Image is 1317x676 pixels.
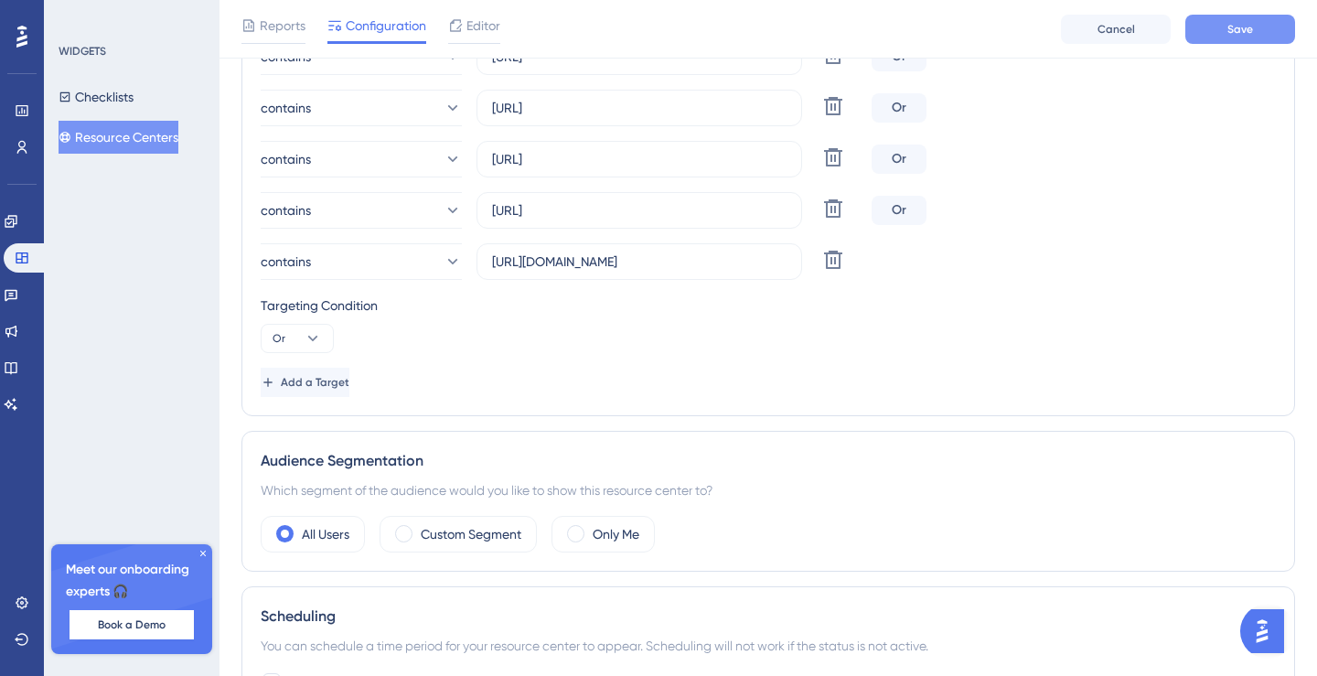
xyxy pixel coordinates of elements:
[260,15,305,37] span: Reports
[261,635,1276,657] div: You can schedule a time period for your resource center to appear. Scheduling will not work if th...
[261,199,311,221] span: contains
[59,80,134,113] button: Checklists
[261,148,311,170] span: contains
[1240,604,1295,659] iframe: UserGuiding AI Assistant Launcher
[261,251,311,273] span: contains
[70,610,194,639] button: Book a Demo
[281,375,349,390] span: Add a Target
[872,93,926,123] div: Or
[1227,22,1253,37] span: Save
[1185,15,1295,44] button: Save
[261,141,462,177] button: contains
[1097,22,1135,37] span: Cancel
[1061,15,1171,44] button: Cancel
[59,121,178,154] button: Resource Centers
[492,252,787,272] input: yourwebsite.com/path
[261,479,1276,501] div: Which segment of the audience would you like to show this resource center to?
[273,331,285,346] span: Or
[492,200,787,220] input: yourwebsite.com/path
[492,98,787,118] input: yourwebsite.com/path
[872,145,926,174] div: Or
[66,559,198,603] span: Meet our onboarding experts 🎧
[593,523,639,545] label: Only Me
[466,15,500,37] span: Editor
[261,295,1276,317] div: Targeting Condition
[261,192,462,229] button: contains
[261,324,334,353] button: Or
[346,15,426,37] span: Configuration
[492,149,787,169] input: yourwebsite.com/path
[261,368,349,397] button: Add a Target
[261,450,1276,472] div: Audience Segmentation
[98,617,166,632] span: Book a Demo
[261,243,462,280] button: contains
[421,523,521,545] label: Custom Segment
[261,606,1276,628] div: Scheduling
[872,196,926,225] div: Or
[59,44,106,59] div: WIDGETS
[261,90,462,126] button: contains
[261,97,311,119] span: contains
[302,523,349,545] label: All Users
